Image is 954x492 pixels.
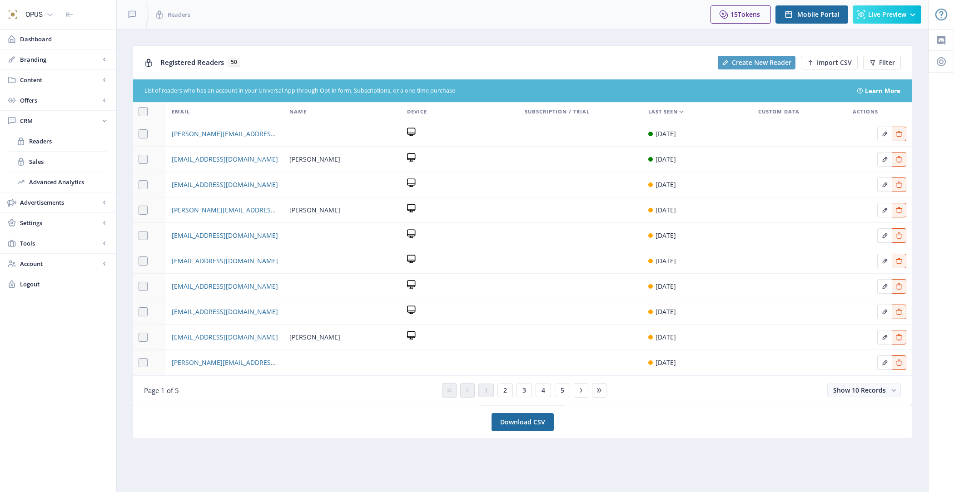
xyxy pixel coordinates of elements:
[20,198,100,207] span: Advertisements
[656,357,676,368] div: [DATE]
[20,75,100,84] span: Content
[20,96,100,105] span: Offers
[892,179,906,188] a: Edit page
[289,154,340,165] span: [PERSON_NAME]
[656,256,676,266] div: [DATE]
[289,205,340,216] span: [PERSON_NAME]
[144,87,846,95] div: List of readers who has an account in your Universal App through Opt-in form, Subscriptions, or a...
[797,11,840,18] span: Mobile Portal
[833,386,886,394] span: Show 10 Records
[133,45,912,405] app-collection-view: Registered Readers
[892,281,906,290] a: Edit page
[656,179,676,190] div: [DATE]
[827,384,901,397] button: Show 10 Records
[877,281,892,290] a: Edit page
[484,387,488,394] span: 1
[160,58,224,67] span: Registered Readers
[172,332,278,343] a: [EMAIL_ADDRESS][DOMAIN_NAME]
[9,152,107,172] a: Sales
[20,55,100,64] span: Branding
[29,157,107,166] span: Sales
[892,306,906,315] a: Edit page
[877,357,892,366] a: Edit page
[892,230,906,239] a: Edit page
[712,56,795,69] a: New page
[555,384,570,397] button: 5
[892,154,906,162] a: Edit page
[172,230,278,241] a: [EMAIL_ADDRESS][DOMAIN_NAME]
[892,332,906,340] a: Edit page
[492,413,554,431] a: Download CSV
[29,177,107,187] span: Advanced Analytics
[503,387,507,394] span: 2
[25,5,43,25] div: OPUS
[801,56,858,69] button: Import CSV
[732,59,791,66] span: Create New Reader
[758,106,800,117] span: Custom Data
[863,56,901,69] button: Filter
[20,280,109,289] span: Logout
[892,128,906,137] a: Edit page
[497,384,513,397] button: 2
[892,205,906,213] a: Edit page
[817,59,852,66] span: Import CSV
[542,387,545,394] span: 4
[172,256,278,266] a: [EMAIL_ADDRESS][DOMAIN_NAME]
[536,384,551,397] button: 4
[877,179,892,188] a: Edit page
[289,106,307,117] span: Name
[172,357,278,368] a: [PERSON_NAME][EMAIL_ADDRESS][PERSON_NAME][DOMAIN_NAME]
[478,384,494,397] button: 1
[877,256,892,264] a: Edit page
[656,205,676,216] div: [DATE]
[9,172,107,192] a: Advanced Analytics
[738,10,760,19] span: Tokens
[29,137,107,146] span: Readers
[517,384,532,397] button: 3
[775,5,848,24] button: Mobile Portal
[561,387,564,394] span: 5
[879,59,895,66] span: Filter
[877,205,892,213] a: Edit page
[172,179,278,190] a: [EMAIL_ADDRESS][DOMAIN_NAME]
[718,56,795,69] button: Create New Reader
[656,154,676,165] div: [DATE]
[877,230,892,239] a: Edit page
[172,128,278,139] a: [PERSON_NAME][EMAIL_ADDRESS][PERSON_NAME][DOMAIN_NAME]
[20,239,100,248] span: Tools
[865,86,900,95] a: Learn More
[656,281,676,292] div: [DATE]
[656,332,676,343] div: [DATE]
[877,154,892,162] a: Edit page
[711,5,771,24] button: 15Tokens
[853,5,921,24] button: Live Preview
[892,357,906,366] a: Edit page
[877,128,892,137] a: Edit page
[172,154,278,165] span: [EMAIL_ADDRESS][DOMAIN_NAME]
[853,106,878,117] span: Actions
[795,56,858,69] a: New page
[877,332,892,340] a: Edit page
[9,131,107,151] a: Readers
[172,281,278,292] a: [EMAIL_ADDRESS][DOMAIN_NAME]
[20,259,100,268] span: Account
[172,205,278,216] a: [PERSON_NAME][EMAIL_ADDRESS][PERSON_NAME][DOMAIN_NAME]
[868,11,906,18] span: Live Preview
[648,106,678,117] span: Last Seen
[168,10,190,19] span: Readers
[20,116,100,125] span: CRM
[656,128,676,139] div: [DATE]
[407,106,427,117] span: Device
[172,306,278,317] a: [EMAIL_ADDRESS][DOMAIN_NAME]
[20,218,100,227] span: Settings
[172,106,190,117] span: Email
[289,332,340,343] span: [PERSON_NAME]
